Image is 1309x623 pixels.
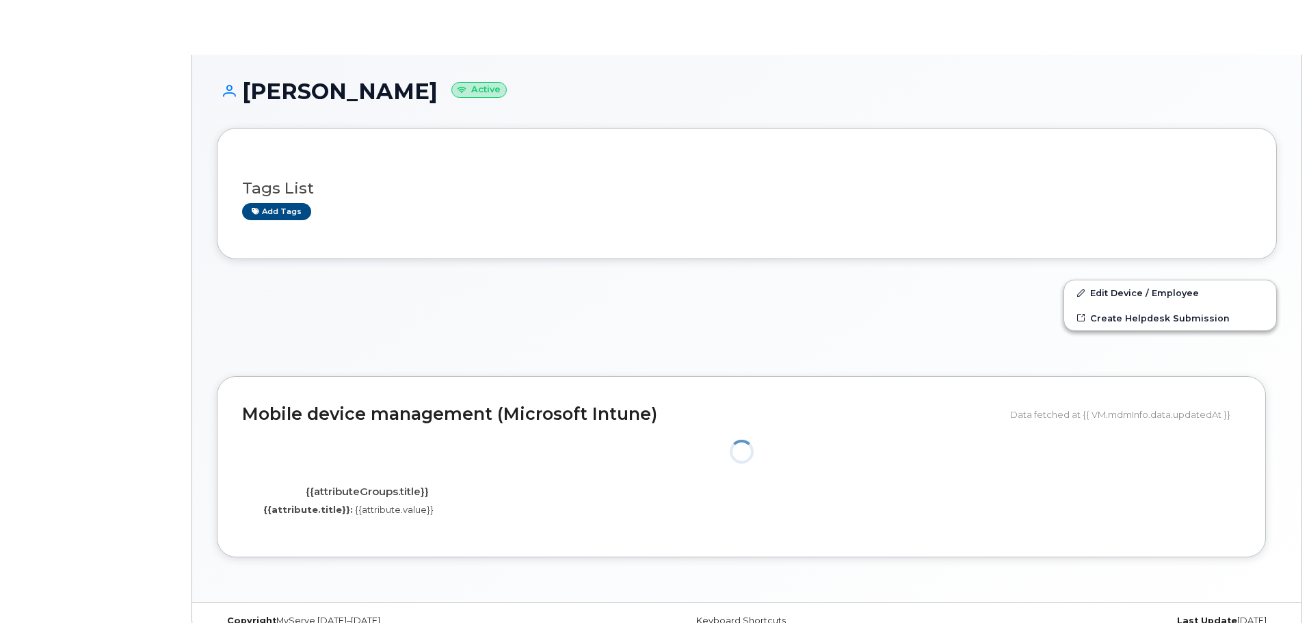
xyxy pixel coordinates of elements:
a: Edit Device / Employee [1064,280,1276,305]
span: {{attribute.value}} [355,504,434,515]
label: {{attribute.title}}: [263,503,353,516]
h4: {{attributeGroups.title}} [252,486,481,498]
small: Active [451,82,507,98]
a: Add tags [242,203,311,220]
a: Create Helpdesk Submission [1064,306,1276,330]
h3: Tags List [242,180,1252,197]
div: Data fetched at {{ VM.mdmInfo.data.updatedAt }} [1010,401,1241,427]
h1: [PERSON_NAME] [217,79,1277,103]
h2: Mobile device management (Microsoft Intune) [242,405,1000,424]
